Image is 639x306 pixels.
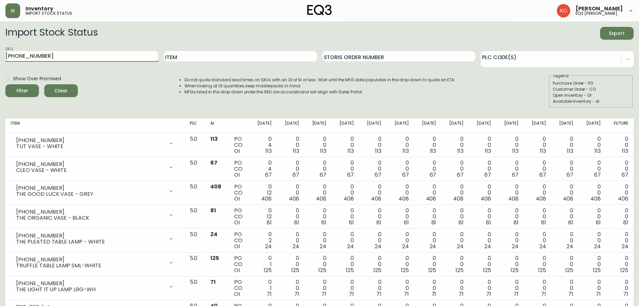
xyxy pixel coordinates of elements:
span: Export [605,29,628,38]
div: 0 1 [255,255,272,273]
span: 408 [261,195,272,203]
span: 81 [210,207,216,214]
div: 0 0 [365,136,381,154]
span: 71 [321,290,326,298]
div: 0 0 [282,160,299,178]
div: 0 0 [420,160,436,178]
div: 0 0 [474,160,491,178]
span: 113 [594,147,601,155]
span: 24 [484,243,491,250]
h5: eq3 [PERSON_NAME] [576,11,618,15]
span: 125 [210,254,219,262]
span: 71 [459,290,464,298]
div: [PHONE_NUMBER] [16,161,164,167]
span: 67 [430,171,436,179]
div: 0 0 [420,231,436,250]
div: 0 0 [365,255,381,273]
div: TRUFFLE TABLE LAMP SML-WHITE [16,263,164,269]
span: 113 [210,135,218,143]
span: 24 [265,243,272,250]
span: 125 [538,266,546,274]
div: 0 0 [420,136,436,154]
span: 67 [622,171,628,179]
span: 24 [539,243,546,250]
div: 0 0 [611,136,628,154]
span: 71 [486,290,491,298]
div: Customer Order - CO [553,86,629,92]
div: CLEO VASE - WHITE [16,167,164,173]
div: [PHONE_NUMBER]CLEO VASE - WHITE [11,160,179,175]
div: [PHONE_NUMBER]TUT VASE - WHITE [11,136,179,151]
span: 24 [320,243,326,250]
div: [PHONE_NUMBER]THE PLEATED TABLE LAMP - WHITE [11,231,179,246]
span: 71 [267,290,272,298]
span: 113 [375,147,381,155]
div: 0 0 [502,136,519,154]
span: 125 [401,266,409,274]
div: 0 0 [474,208,491,226]
div: 0 0 [584,184,601,202]
th: [DATE] [579,119,606,133]
td: 5.0 [184,205,205,229]
div: 0 0 [310,208,327,226]
span: 81 [321,219,326,226]
div: PO CO [234,255,244,273]
span: 125 [264,266,272,274]
div: 0 0 [337,160,354,178]
div: 0 0 [502,231,519,250]
div: PO CO [234,279,244,297]
th: Item [5,119,184,133]
div: 0 0 [420,184,436,202]
div: 0 0 [584,255,601,273]
div: 0 0 [337,208,354,226]
span: 67 [292,171,299,179]
div: PO CO [234,160,244,178]
span: 125 [456,266,464,274]
div: 0 0 [557,255,574,273]
div: PO CO [234,231,244,250]
h5: import stock status [25,11,72,15]
button: Export [600,27,634,40]
span: 113 [457,147,464,155]
div: 0 0 [420,255,436,273]
span: 81 [459,219,464,226]
span: 408 [289,195,299,203]
th: [DATE] [359,119,387,133]
span: 81 [541,219,546,226]
span: 67 [457,171,464,179]
div: 0 0 [557,231,574,250]
th: [DATE] [551,119,579,133]
span: Inventory [25,6,53,11]
span: 67 [320,171,326,179]
button: Filter [5,84,39,97]
span: 71 [349,290,354,298]
span: 81 [404,219,409,226]
span: 81 [349,219,354,226]
li: Do not quote standard lead times on SKUs with an OI of 10 or less. Wait until the MFG date popula... [184,77,456,83]
td: 5.0 [184,133,205,157]
div: 0 0 [420,208,436,226]
div: 0 2 [255,231,272,250]
th: [DATE] [277,119,305,133]
span: 125 [565,266,573,274]
div: 0 4 [255,136,272,154]
div: [PHONE_NUMBER] [16,137,164,143]
div: 0 0 [420,279,436,297]
div: 0 0 [474,255,491,273]
div: 0 0 [529,231,546,250]
div: Available Inventory - AI [553,98,629,104]
div: 0 0 [392,208,409,226]
div: 0 0 [502,208,519,226]
span: 24 [347,243,354,250]
div: 0 0 [310,184,327,202]
div: 0 0 [502,184,519,202]
div: 0 0 [365,160,381,178]
li: When looking at OI quantities, keep masterpacks in mind. [184,83,456,89]
th: [DATE] [496,119,524,133]
th: PLC [184,119,205,133]
div: 0 0 [447,160,464,178]
div: 0 0 [529,160,546,178]
span: 125 [593,266,601,274]
div: 0 0 [502,255,519,273]
div: 0 0 [447,208,464,226]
